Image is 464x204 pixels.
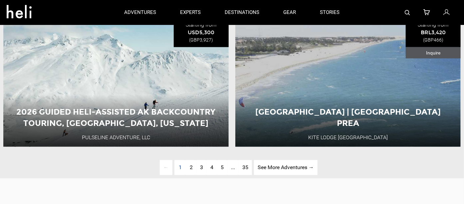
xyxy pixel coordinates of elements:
[146,160,318,175] ul: Pagination
[225,9,260,16] p: destinations
[180,9,201,16] p: experts
[190,164,193,170] span: 2
[200,164,203,170] span: 3
[175,160,185,175] span: 1
[254,160,318,175] a: See More Adventures → page
[221,164,224,170] span: 5
[124,9,156,16] p: adventures
[231,164,235,170] span: ...
[405,10,410,15] img: search-bar-icon.svg
[160,160,172,175] span: ←
[242,164,248,170] span: 35
[210,164,213,170] span: 4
